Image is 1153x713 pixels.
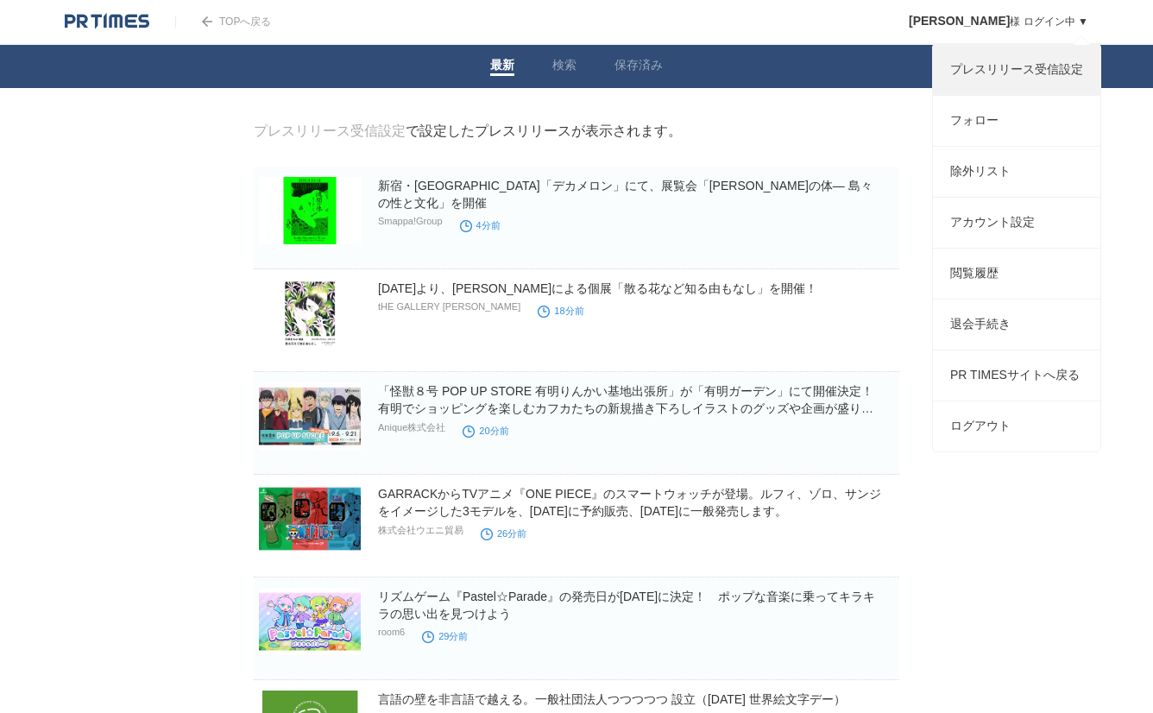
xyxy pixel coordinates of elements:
time: 20分前 [463,426,508,436]
a: 言語の壁を非言語で越える。一般社団法人つつつつつ 設立（[DATE] 世界絵文字デー） [378,692,846,706]
a: 閲覧履歴 [933,249,1100,299]
img: 新宿・歌舞伎町「デカメロン」にて、展覧会「波間の体― 島々の性と文化」を開催 [259,177,361,244]
p: Anique株式会社 [378,421,445,434]
a: アカウント設定 [933,198,1100,248]
time: 4分前 [460,220,501,230]
a: 保存済み [614,58,663,76]
a: [DATE]より、[PERSON_NAME]による個展「散る花など知る由もなし」を開催！ [378,281,817,295]
a: [PERSON_NAME]様 ログイン中 ▼ [909,16,1088,28]
a: プレスリリース受信設定 [933,45,1100,95]
a: 最新 [490,58,514,76]
a: GARRACKからTVアニメ『ONE PIECE』のスマートウォッチが登場。ルフィ、ゾロ、サンジをイメージした3モデルを、[DATE]に予約販売、[DATE]に一般発売します。 [378,487,881,518]
div: で設定したプレスリリースが表示されます。 [254,123,682,141]
a: 「怪獣８号 POP UP STORE 有明りんかい基地出張所」が「有明ガーデン」にて開催決定！ 有明でショッピングを楽しむカフカたちの新規描き下ろしイラストのグッズや企画が盛り沢山！ [378,384,873,432]
p: 株式会社ウエニ貿易 [378,524,463,537]
img: リズムゲーム『Pastel☆Parade』の発売日が8月27日に決定！ ポップな音楽に乗ってキラキラの思い出を見つけよう [259,588,361,655]
a: PR TIMESサイトへ戻る [933,350,1100,401]
a: TOPへ戻る [175,16,271,28]
a: ログアウト [933,401,1100,451]
time: 29分前 [422,631,468,641]
a: 除外リスト [933,147,1100,197]
span: [PERSON_NAME] [909,14,1010,28]
p: Smappa!Group [378,216,443,226]
a: フォロー [933,96,1100,146]
img: 8月22日(金)より、宇都宮なおによる個展「散る花など知る由もなし」を開催！ [259,280,361,347]
a: 退会手続き [933,300,1100,350]
time: 26分前 [481,528,526,539]
img: 「怪獣８号 POP UP STORE 有明りんかい基地出張所」が「有明ガーデン」にて開催決定！ 有明でショッピングを楽しむカフカたちの新規描き下ろしイラストのグッズや企画が盛り沢山！ [259,382,361,450]
time: 18分前 [538,306,583,316]
a: 検索 [552,58,576,76]
p: tHE GALLERY [PERSON_NAME] [378,301,520,312]
img: GARRACKからTVアニメ『ONE PIECE』のスマートウォッチが登場。ルフィ、ゾロ、サンジをイメージした3モデルを、8月20日(水)に予約販売、8月27日(水)に一般発売します。 [259,485,361,552]
img: arrow.png [202,16,212,27]
a: プレスリリース受信設定 [254,123,406,138]
a: リズムゲーム『Pastel☆Parade』の発売日が[DATE]に決定！ ポップな音楽に乗ってキラキラの思い出を見つけよう [378,590,875,621]
img: logo.png [65,13,149,30]
p: room6 [378,627,405,637]
a: 新宿・[GEOGRAPHIC_DATA]「デカメロン」にて、展覧会「[PERSON_NAME]の体― 島々の性と文化」を開催 [378,179,873,210]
